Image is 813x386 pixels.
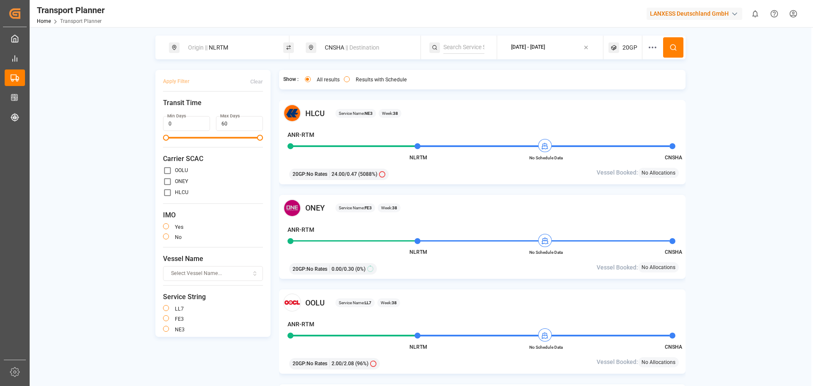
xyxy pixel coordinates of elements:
[523,249,569,255] span: No Schedule Data
[163,254,263,264] span: Vessel Name
[293,360,307,367] span: 20GP :
[392,300,397,305] b: 38
[307,170,327,178] span: No Rates
[365,300,371,305] b: LL7
[175,317,184,322] label: FE3
[355,360,368,367] span: (96%)
[381,205,397,211] span: Week:
[409,249,427,255] span: NLRTM
[250,78,263,86] div: Clear
[175,179,188,184] label: ONEY
[175,327,185,332] label: NE3
[163,154,263,164] span: Carrier SCAC
[365,205,372,210] b: FE3
[647,6,746,22] button: LANXESS Deutschland GmbH
[511,44,545,51] div: [DATE] - [DATE]
[665,155,682,161] span: CNSHA
[163,98,263,108] span: Transit Time
[339,300,371,306] span: Service Name:
[175,168,188,173] label: OOLU
[293,170,307,178] span: 20GP :
[175,306,184,311] label: LL7
[305,202,325,214] span: ONEY
[175,235,182,240] label: no
[307,360,327,367] span: No Rates
[746,4,765,23] button: show 0 new notifications
[283,294,301,311] img: Carrier
[502,39,598,56] button: [DATE] - [DATE]
[381,300,397,306] span: Week:
[665,249,682,255] span: CNSHA
[283,76,299,83] span: Show :
[339,110,373,117] span: Service Name:
[332,265,354,273] span: 0.00 / 0.30
[163,135,169,141] span: Minimum
[409,155,427,161] span: NLRTM
[171,270,222,278] span: Select Vessel Name...
[220,113,240,119] label: Max Days
[167,113,186,119] label: Min Days
[250,74,263,89] button: Clear
[317,77,340,82] label: All results
[175,190,188,195] label: HLCU
[163,292,263,302] span: Service String
[409,344,427,350] span: NLRTM
[339,205,372,211] span: Service Name:
[293,265,307,273] span: 20GP :
[163,210,263,220] span: IMO
[37,18,51,24] a: Home
[356,77,407,82] label: Results with Schedule
[647,8,742,20] div: LANXESS Deutschland GmbH
[365,111,373,116] b: NE3
[37,4,105,17] div: Transport Planner
[642,264,675,271] span: No Allocations
[305,108,325,119] span: HLCU
[332,170,357,178] span: 24.00 / 0.47
[597,168,638,177] span: Vessel Booked:
[305,297,325,308] span: OOLU
[597,358,638,367] span: Vessel Booked:
[642,169,675,177] span: No Allocations
[332,360,354,367] span: 2.00 / 2.08
[523,155,569,161] span: No Schedule Data
[392,205,397,210] b: 38
[358,170,377,178] span: (5088%)
[382,110,398,117] span: Week:
[283,199,301,217] img: Carrier
[283,104,301,122] img: Carrier
[642,358,675,366] span: No Allocations
[307,265,327,273] span: No Rates
[523,344,569,350] span: No Schedule Data
[288,131,314,139] h4: ANR-RTM
[597,263,638,272] span: Vessel Booked:
[188,44,207,51] span: Origin ||
[175,225,183,230] label: yes
[183,40,274,56] div: NLRTM
[355,265,365,273] span: (0%)
[443,41,484,54] input: Search Service String
[765,4,784,23] button: Help Center
[393,111,398,116] b: 38
[288,225,314,234] h4: ANR-RTM
[622,43,637,52] span: 20GP
[320,40,411,56] div: CNSHA
[665,344,682,350] span: CNSHA
[288,320,314,329] h4: ANR-RTM
[257,135,263,141] span: Maximum
[346,44,379,51] span: || Destination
